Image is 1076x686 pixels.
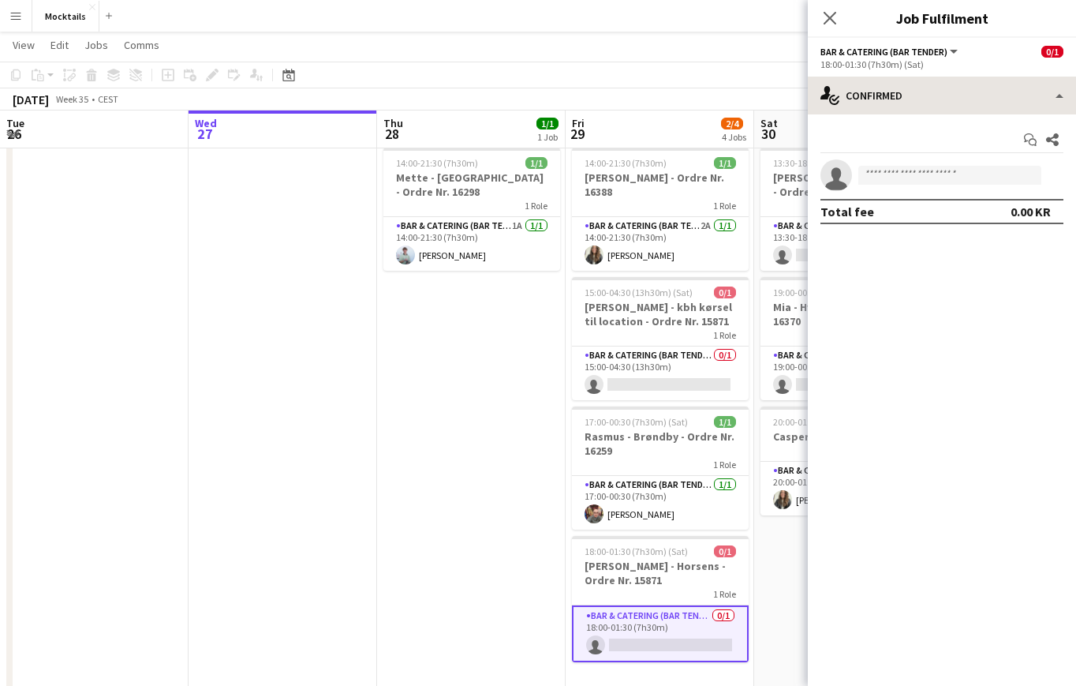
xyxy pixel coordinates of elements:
span: 18:00-01:30 (7h30m) (Sat) [585,545,688,557]
div: [DATE] [13,92,49,107]
h3: Casper - Organic [760,429,937,444]
span: 15:00-04:30 (13h30m) (Sat) [585,287,693,298]
h3: [PERSON_NAME] - kbh kørsel til location - Ordre Nr. 15871 [572,300,749,328]
span: 27 [192,125,217,143]
div: Total fee [820,204,874,219]
span: 14:00-21:30 (7h30m) [585,157,667,169]
span: 1 Role [713,459,736,470]
app-job-card: 17:00-00:30 (7h30m) (Sat)1/1Rasmus - Brøndby - Ordre Nr. 162591 RoleBar & Catering (Bar Tender)1/... [572,407,749,530]
app-card-role: Bar & Catering (Bar Tender)0/119:00-00:30 (5h30m) [760,347,937,400]
app-card-role: Bar & Catering (Bar Tender)1A1/114:00-21:30 (7h30m)[PERSON_NAME] [383,217,560,271]
h3: [PERSON_NAME] - København - Ordre Nr. 16112 [760,171,937,199]
span: Sat [760,116,778,130]
span: 1 Role [713,200,736,212]
span: Bar & Catering (Bar Tender) [820,46,947,58]
app-job-card: 14:00-21:30 (7h30m)1/1[PERSON_NAME] - Ordre Nr. 163881 RoleBar & Catering (Bar Tender)2A1/114:00-... [572,148,749,271]
span: 1/1 [714,416,736,428]
div: 0.00 KR [1011,204,1051,219]
span: 0/1 [714,545,736,557]
span: Wed [195,116,217,130]
app-card-role: Bar & Catering (Bar Tender)0/113:30-18:00 (4h30m) [760,217,937,271]
h3: [PERSON_NAME] - Ordre Nr. 16388 [572,171,749,199]
span: Fri [572,116,585,130]
a: Edit [44,35,75,55]
span: Comms [124,38,159,52]
span: 30 [758,125,778,143]
span: 1 Role [525,200,547,212]
div: 1 Job [537,131,558,143]
h3: [PERSON_NAME] - Horsens - Ordre Nr. 15871 [572,559,749,587]
span: Thu [383,116,403,130]
span: 29 [570,125,585,143]
app-job-card: 14:00-21:30 (7h30m)1/1Mette - [GEOGRAPHIC_DATA] - Ordre Nr. 162981 RoleBar & Catering (Bar Tender... [383,148,560,271]
h3: Job Fulfilment [808,8,1076,28]
span: 14:00-21:30 (7h30m) [396,157,478,169]
span: Jobs [84,38,108,52]
app-card-role: Bar & Catering (Bar Tender)1/120:00-01:30 (5h30m)[PERSON_NAME] [760,462,937,515]
div: 4 Jobs [722,131,746,143]
app-job-card: 18:00-01:30 (7h30m) (Sat)0/1[PERSON_NAME] - Horsens - Ordre Nr. 158711 RoleBar & Catering (Bar Te... [572,536,749,662]
span: 2/4 [721,118,743,129]
span: 13:30-18:00 (4h30m) [773,157,855,169]
span: 0/1 [714,287,736,298]
app-card-role: Bar & Catering (Bar Tender)1/117:00-00:30 (7h30m)[PERSON_NAME] [572,476,749,530]
h3: Mia - Hvidovre - Ordre Nr. 16370 [760,300,937,328]
span: 19:00-00:30 (5h30m) (Sun) [773,287,879,298]
app-job-card: 20:00-01:30 (5h30m) (Sun)1/1Casper - Organic1 RoleBar & Catering (Bar Tender)1/120:00-01:30 (5h30... [760,407,937,515]
span: 1/1 [714,157,736,169]
div: CEST [98,93,118,105]
a: View [6,35,41,55]
app-card-role: Bar & Catering (Bar Tender)0/115:00-04:30 (13h30m) [572,347,749,400]
span: 28 [381,125,403,143]
a: Jobs [78,35,114,55]
span: 1 Role [713,588,736,600]
span: 0/1 [1041,46,1063,58]
span: Week 35 [52,93,92,105]
span: 1 Role [713,329,736,341]
span: View [13,38,35,52]
span: 20:00-01:30 (5h30m) (Sun) [773,416,879,428]
span: Edit [50,38,69,52]
button: Mocktails [32,1,99,32]
app-job-card: 15:00-04:30 (13h30m) (Sat)0/1[PERSON_NAME] - kbh kørsel til location - Ordre Nr. 158711 RoleBar &... [572,277,749,400]
span: 17:00-00:30 (7h30m) (Sat) [585,416,688,428]
span: 1/1 [536,118,559,129]
span: Tue [6,116,24,130]
span: 1/1 [525,157,547,169]
h3: Rasmus - Brøndby - Ordre Nr. 16259 [572,429,749,458]
div: Confirmed [808,77,1076,114]
div: 18:00-01:30 (7h30m) (Sat) [820,58,1063,70]
span: 26 [4,125,24,143]
app-card-role: Bar & Catering (Bar Tender)0/118:00-01:30 (7h30m) [572,605,749,662]
button: Bar & Catering (Bar Tender) [820,46,960,58]
a: Comms [118,35,166,55]
h3: Mette - [GEOGRAPHIC_DATA] - Ordre Nr. 16298 [383,171,560,199]
app-card-role: Bar & Catering (Bar Tender)2A1/114:00-21:30 (7h30m)[PERSON_NAME] [572,217,749,271]
app-job-card: 19:00-00:30 (5h30m) (Sun)0/1Mia - Hvidovre - Ordre Nr. 163701 RoleBar & Catering (Bar Tender)0/11... [760,277,937,400]
app-job-card: 13:30-18:00 (4h30m)0/1[PERSON_NAME] - København - Ordre Nr. 161121 RoleBar & Catering (Bar Tender... [760,148,937,271]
